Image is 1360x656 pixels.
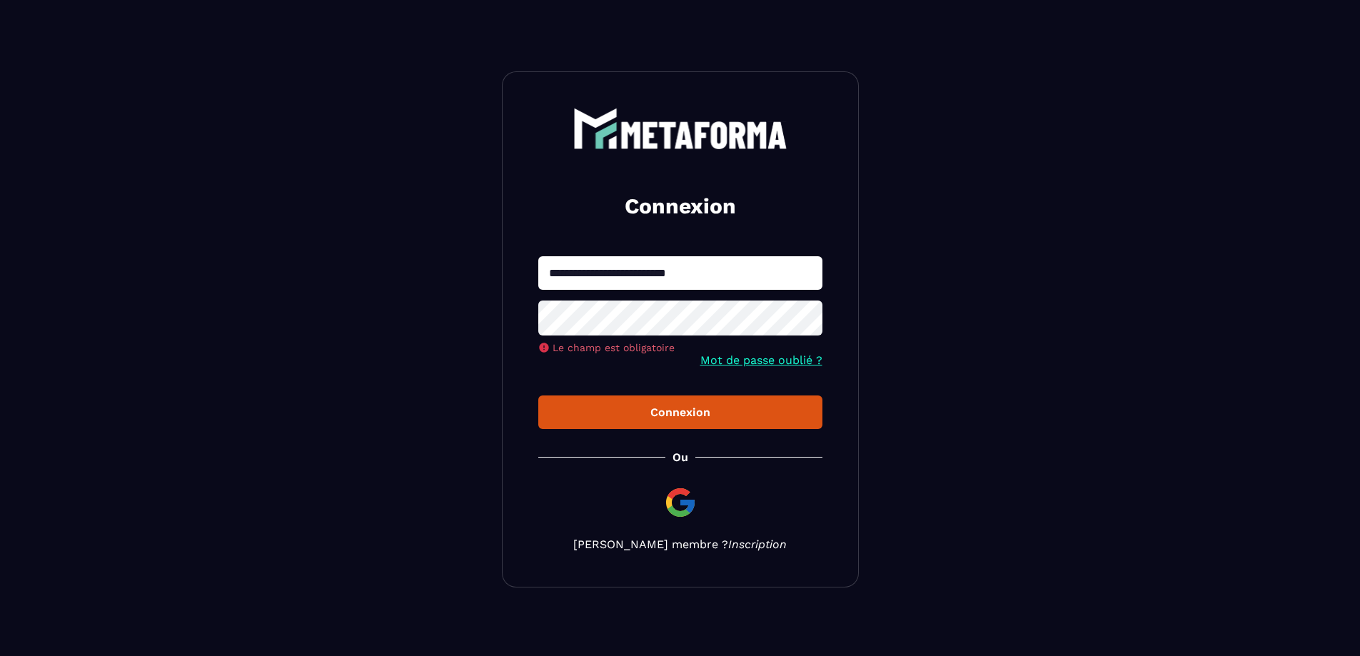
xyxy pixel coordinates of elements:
div: Connexion [550,405,811,419]
button: Connexion [538,395,822,429]
img: logo [573,108,787,149]
a: Mot de passe oublié ? [700,353,822,367]
a: Inscription [728,538,787,551]
p: [PERSON_NAME] membre ? [538,538,822,551]
img: google [663,485,697,520]
span: Le champ est obligatoire [553,342,675,353]
a: logo [538,108,822,149]
p: Ou [673,450,688,464]
h2: Connexion [555,192,805,221]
